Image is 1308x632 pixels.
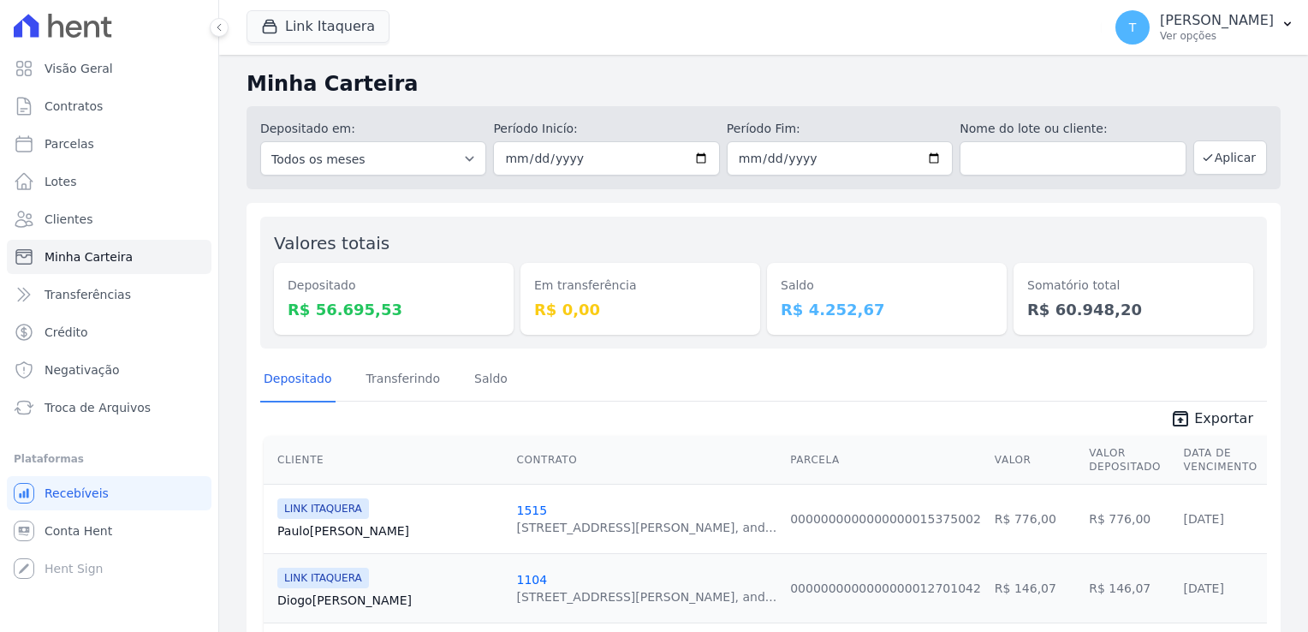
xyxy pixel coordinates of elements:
[1184,581,1224,595] a: [DATE]
[7,240,211,274] a: Minha Carteira
[277,568,369,588] span: LINK ITAQUERA
[790,581,981,595] a: 0000000000000000012701042
[783,436,988,485] th: Parcela
[260,358,336,402] a: Depositado
[247,69,1281,99] h2: Minha Carteira
[516,519,776,536] div: [STREET_ADDRESS][PERSON_NAME], and...
[7,164,211,199] a: Lotes
[7,353,211,387] a: Negativação
[363,358,444,402] a: Transferindo
[45,98,103,115] span: Contratos
[1082,436,1176,485] th: Valor Depositado
[288,298,500,321] dd: R$ 56.695,53
[1177,436,1264,485] th: Data de Vencimento
[45,211,92,228] span: Clientes
[471,358,511,402] a: Saldo
[7,391,211,425] a: Troca de Arquivos
[509,436,783,485] th: Contrato
[277,522,502,540] a: Paulo[PERSON_NAME]
[1027,277,1240,295] dt: Somatório total
[277,498,369,519] span: LINK ITAQUERA
[247,10,389,43] button: Link Itaquera
[45,361,120,379] span: Negativação
[1082,484,1176,553] td: R$ 776,00
[1082,553,1176,623] td: R$ 146,07
[1102,3,1308,51] button: T [PERSON_NAME] Ver opções
[1027,298,1240,321] dd: R$ 60.948,20
[1156,408,1267,432] a: unarchive Exportar
[264,436,509,485] th: Cliente
[288,277,500,295] dt: Depositado
[1160,29,1274,43] p: Ver opções
[1184,512,1224,526] a: [DATE]
[45,248,133,265] span: Minha Carteira
[274,233,389,253] label: Valores totais
[45,173,77,190] span: Lotes
[7,51,211,86] a: Visão Geral
[988,484,1082,553] td: R$ 776,00
[534,277,746,295] dt: Em transferência
[7,476,211,510] a: Recebíveis
[960,120,1186,138] label: Nome do lote ou cliente:
[516,588,776,605] div: [STREET_ADDRESS][PERSON_NAME], and...
[516,573,547,587] a: 1104
[45,324,88,341] span: Crédito
[727,120,953,138] label: Período Fim:
[1160,12,1274,29] p: [PERSON_NAME]
[493,120,719,138] label: Período Inicío:
[7,315,211,349] a: Crédito
[7,89,211,123] a: Contratos
[45,522,112,540] span: Conta Hent
[45,399,151,416] span: Troca de Arquivos
[1129,21,1137,33] span: T
[988,436,1082,485] th: Valor
[1170,408,1191,429] i: unarchive
[781,298,993,321] dd: R$ 4.252,67
[7,277,211,312] a: Transferências
[1194,408,1253,429] span: Exportar
[45,286,131,303] span: Transferências
[14,449,205,469] div: Plataformas
[7,127,211,161] a: Parcelas
[7,514,211,548] a: Conta Hent
[277,592,502,609] a: Diogo[PERSON_NAME]
[781,277,993,295] dt: Saldo
[45,135,94,152] span: Parcelas
[988,553,1082,623] td: R$ 146,07
[534,298,746,321] dd: R$ 0,00
[260,122,355,135] label: Depositado em:
[45,485,109,502] span: Recebíveis
[1193,140,1267,175] button: Aplicar
[516,504,547,517] a: 1515
[790,512,981,526] a: 0000000000000000015375002
[45,60,113,77] span: Visão Geral
[7,202,211,236] a: Clientes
